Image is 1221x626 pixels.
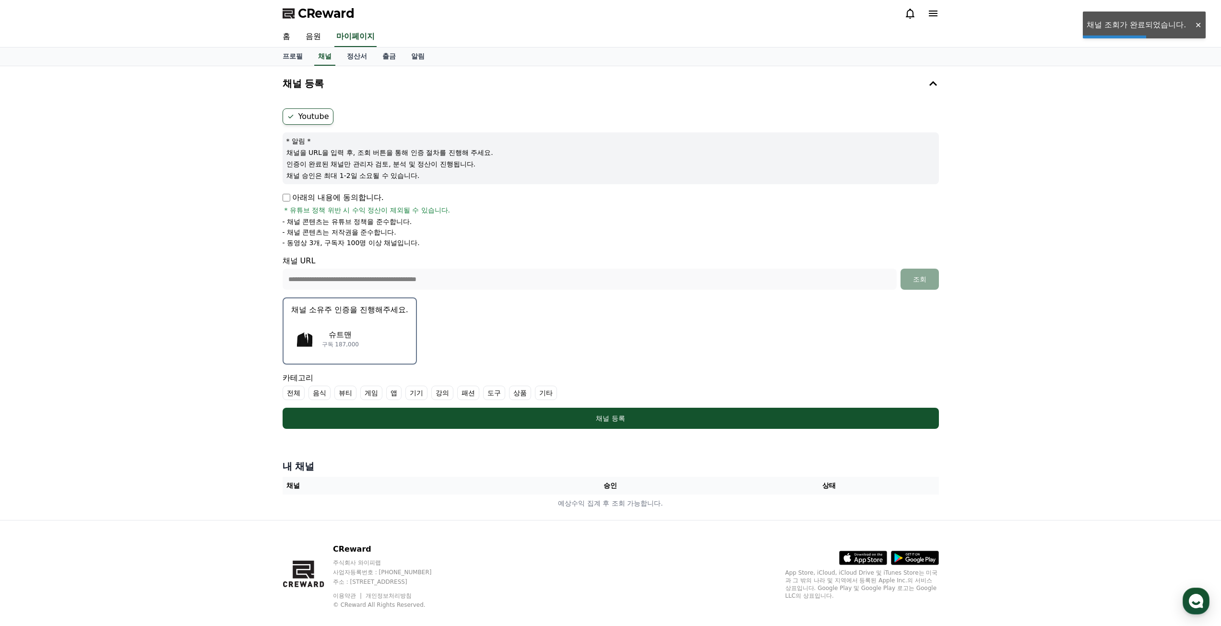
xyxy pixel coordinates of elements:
label: 뷰티 [334,386,356,400]
p: 인증이 완료된 채널만 관리자 검토, 분석 및 정산이 진행됩니다. [286,159,935,169]
button: 채널 등록 [279,70,943,97]
label: 앱 [386,386,402,400]
span: 대화 [88,319,99,327]
button: 조회 [901,269,939,290]
a: 채널 [314,47,335,66]
p: 주식회사 와이피랩 [333,559,450,567]
th: 채널 [283,477,501,495]
span: 설정 [148,319,160,326]
label: 상품 [509,386,531,400]
th: 승인 [501,477,720,495]
img: 슈트맨 [291,325,318,352]
a: 알림 [403,47,432,66]
button: 채널 소유주 인증을 진행해주세요. 슈트맨 슈트맨 구독 187,000 [283,297,417,365]
p: 채널 승인은 최대 1-2일 소요될 수 있습니다. [286,171,935,180]
a: 프로필 [275,47,310,66]
a: 홈 [275,27,298,47]
label: 기기 [405,386,427,400]
label: 음식 [308,386,331,400]
div: 채널 등록 [302,413,920,423]
a: 개인정보처리방침 [366,592,412,599]
p: 주소 : [STREET_ADDRESS] [333,578,450,586]
div: 채널 URL [283,255,939,290]
h4: 내 채널 [283,460,939,473]
a: 대화 [63,304,124,328]
label: Youtube [283,108,333,125]
a: 마이페이지 [334,27,377,47]
a: 음원 [298,27,329,47]
a: 이용약관 [333,592,363,599]
p: © CReward All Rights Reserved. [333,601,450,609]
p: 구독 187,000 [322,341,359,348]
p: - 채널 콘텐츠는 저작권을 준수합니다. [283,227,396,237]
span: * 유튜브 정책 위반 시 수익 정산이 제외될 수 있습니다. [285,205,450,215]
span: CReward [298,6,355,21]
div: 카테고리 [283,372,939,400]
p: 사업자등록번호 : [PHONE_NUMBER] [333,568,450,576]
label: 게임 [360,386,382,400]
button: 채널 등록 [283,408,939,429]
label: 강의 [431,386,453,400]
p: 아래의 내용에 동의합니다. [283,192,384,203]
th: 상태 [720,477,938,495]
label: 전체 [283,386,305,400]
p: - 동영상 3개, 구독자 100명 이상 채널입니다. [283,238,420,248]
span: 홈 [30,319,36,326]
p: CReward [333,543,450,555]
td: 예상수익 집계 후 조회 가능합니다. [283,495,939,512]
div: 조회 [904,274,935,284]
a: 홈 [3,304,63,328]
p: - 채널 콘텐츠는 유튜브 정책을 준수합니다. [283,217,412,226]
h4: 채널 등록 [283,78,324,89]
label: 도구 [483,386,505,400]
p: 채널을 URL을 입력 후, 조회 버튼을 통해 인증 절차를 진행해 주세요. [286,148,935,157]
a: 정산서 [339,47,375,66]
label: 기타 [535,386,557,400]
label: 패션 [457,386,479,400]
a: CReward [283,6,355,21]
a: 출금 [375,47,403,66]
p: App Store, iCloud, iCloud Drive 및 iTunes Store는 미국과 그 밖의 나라 및 지역에서 등록된 Apple Inc.의 서비스 상표입니다. Goo... [785,569,939,600]
a: 설정 [124,304,184,328]
p: 슈트맨 [322,329,359,341]
p: 채널 소유주 인증을 진행해주세요. [291,304,408,316]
